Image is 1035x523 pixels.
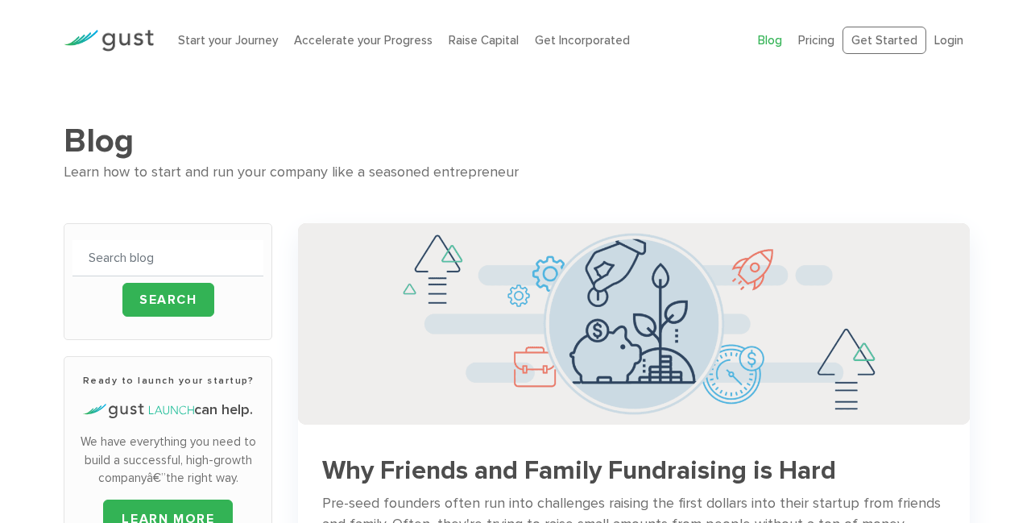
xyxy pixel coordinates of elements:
[322,457,945,485] h3: Why Friends and Family Fundraising is Hard
[449,33,519,48] a: Raise Capital
[298,223,969,425] img: Successful Startup Founders Invest In Their Own Ventures 0742d64fd6a698c3cfa409e71c3cc4e5620a7e72...
[294,33,433,48] a: Accelerate your Progress
[178,33,278,48] a: Start your Journey
[72,373,263,388] h3: Ready to launch your startup?
[72,400,263,421] h4: can help.
[934,33,963,48] a: Login
[72,433,263,488] p: We have everything you need to build a successful, high-growth companyâ€”the right way.
[64,30,154,52] img: Gust Logo
[64,161,971,185] div: Learn how to start and run your company like a seasoned entrepreneur
[758,33,782,48] a: Blog
[535,33,630,48] a: Get Incorporated
[72,240,263,276] input: Search blog
[122,283,214,317] input: Search
[842,27,926,55] a: Get Started
[64,121,971,161] h1: Blog
[798,33,834,48] a: Pricing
